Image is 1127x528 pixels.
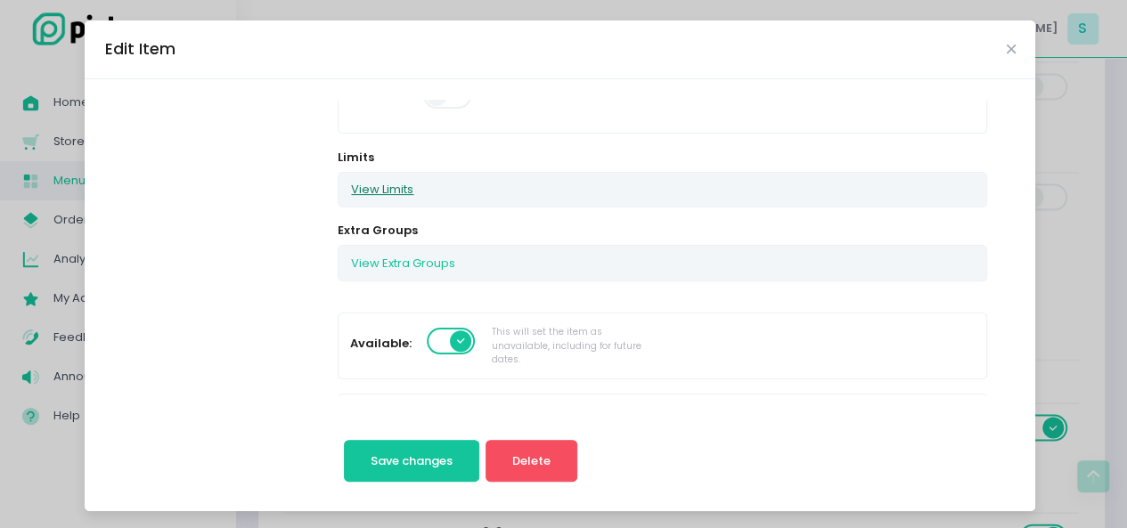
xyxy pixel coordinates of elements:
[105,37,176,61] div: Edit Item
[512,452,551,469] span: Delete
[344,440,480,483] button: Save changes
[371,452,453,469] span: Save changes
[338,149,374,167] label: Limits
[339,173,426,207] button: View Limits
[339,246,468,280] button: View Extra Groups
[1006,45,1015,53] button: Close
[350,335,412,353] label: Available:
[338,222,418,240] label: Extra Groups
[486,440,578,483] button: Delete
[492,325,651,367] div: This will set the item as unavailable, including for future dates.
